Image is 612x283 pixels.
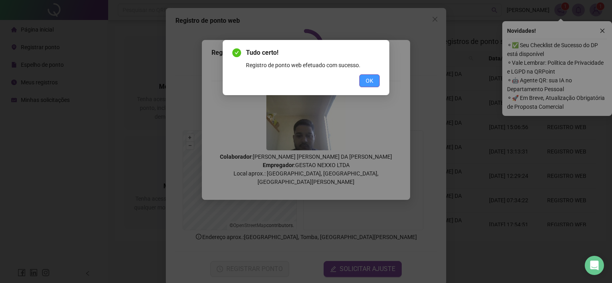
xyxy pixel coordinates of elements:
[246,48,380,58] span: Tudo certo!
[366,76,373,85] span: OK
[232,48,241,57] span: check-circle
[246,61,380,70] div: Registro de ponto web efetuado com sucesso.
[359,74,380,87] button: OK
[585,256,604,275] div: Open Intercom Messenger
